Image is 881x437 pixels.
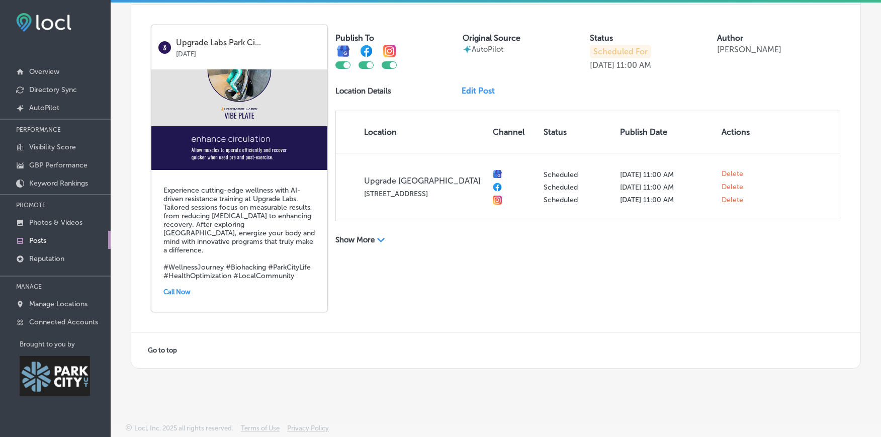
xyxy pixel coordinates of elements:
p: Upgrade [GEOGRAPHIC_DATA] [364,176,485,186]
span: Delete [722,196,743,205]
p: [DATE] [590,60,614,70]
img: eae44f1c-98a6-4d97-bf71-7db92f0a1224VibePlateVibrationPlateTraining.png [151,69,327,170]
p: Manage Locations [29,300,87,308]
img: fda3e92497d09a02dc62c9cd864e3231.png [16,13,71,32]
a: Edit Post [462,86,503,96]
label: Author [717,33,743,43]
th: Publish Date [616,111,718,153]
label: Publish To [335,33,374,43]
p: Posts [29,236,46,245]
img: logo [158,41,171,54]
a: Privacy Policy [287,424,329,437]
p: [DATE] 11:00 AM [620,196,714,204]
a: Terms of Use [241,424,280,437]
p: Connected Accounts [29,318,98,326]
p: Scheduled [544,183,612,192]
p: Brought to you by [20,340,111,348]
label: Original Source [463,33,520,43]
p: Keyword Rankings [29,179,88,188]
p: 11:00 AM [616,60,651,70]
p: Upgrade Labs Park Ci... [176,38,320,47]
p: Photos & Videos [29,218,82,227]
img: Park City [20,356,90,396]
p: Scheduled For [590,45,651,58]
p: Show More [335,235,375,244]
p: [DATE] 11:00 AM [620,170,714,179]
p: Location Details [335,86,391,96]
img: autopilot-icon [463,45,472,54]
p: [DATE] 11:00 AM [620,183,714,192]
span: Go to top [148,346,177,354]
th: Location [336,111,489,153]
span: Delete [722,183,743,192]
p: Visibility Score [29,143,76,151]
th: Actions [718,111,758,153]
label: Status [590,33,613,43]
th: Status [540,111,616,153]
p: [STREET_ADDRESS] [364,190,485,198]
p: AutoPilot [472,45,503,54]
p: Scheduled [544,196,612,204]
p: Directory Sync [29,85,77,94]
p: Reputation [29,254,64,263]
p: [PERSON_NAME] [717,45,781,54]
p: GBP Performance [29,161,87,169]
p: AutoPilot [29,104,59,112]
p: Overview [29,67,59,76]
p: Locl, Inc. 2025 all rights reserved. [134,424,233,432]
th: Channel [489,111,540,153]
h5: Experience cutting-edge wellness with AI-driven resistance training at Upgrade Labs. Tailored ses... [163,186,315,280]
p: Scheduled [544,170,612,179]
span: Delete [722,169,743,179]
p: [DATE] [176,47,320,58]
